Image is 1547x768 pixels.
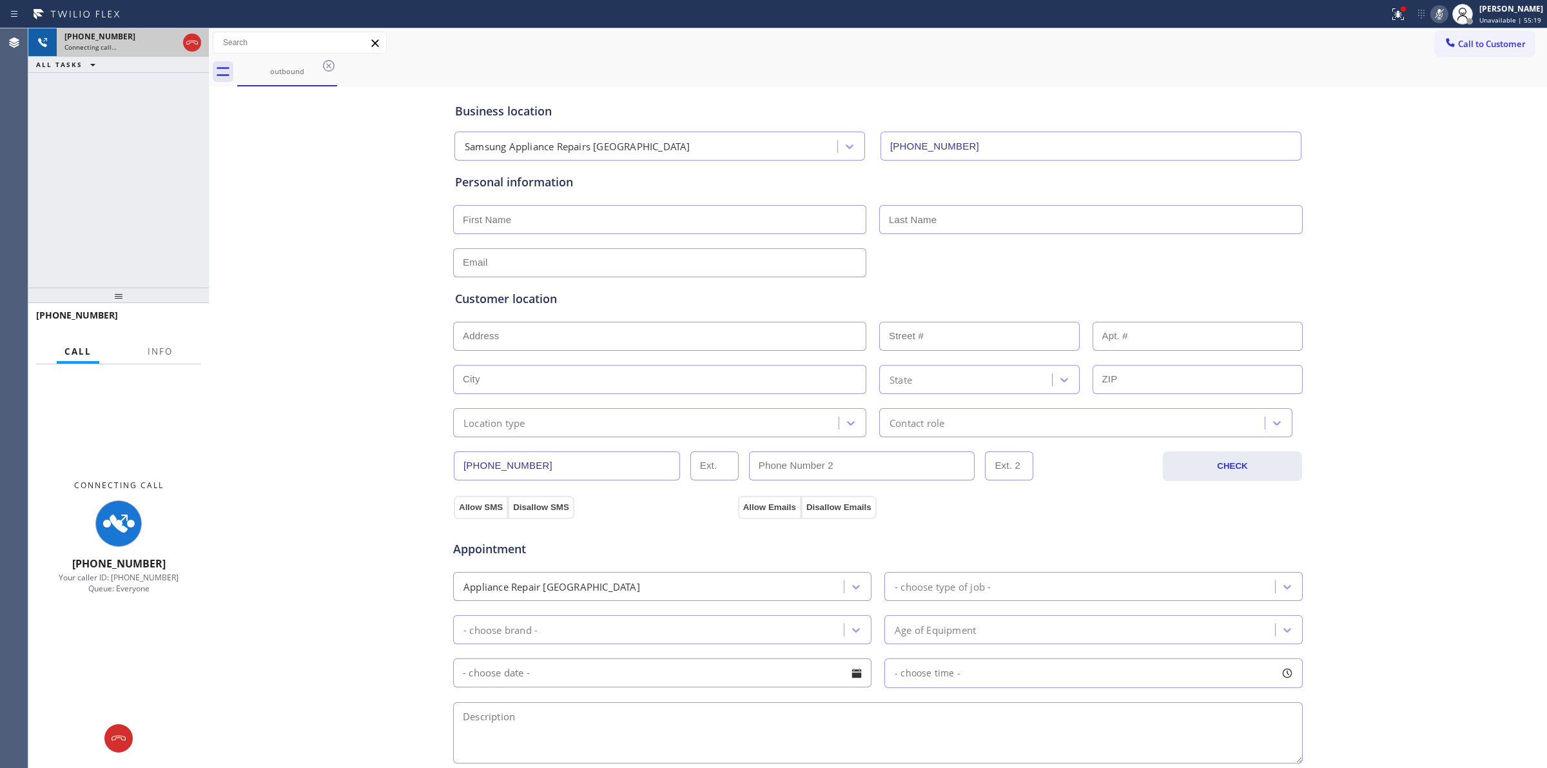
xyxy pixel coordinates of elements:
[104,724,133,753] button: Hang up
[455,173,1301,191] div: Personal information
[455,290,1301,308] div: Customer location
[881,132,1301,161] input: Phone Number
[895,579,991,594] div: - choose type of job -
[64,43,117,52] span: Connecting call…
[72,556,166,571] span: [PHONE_NUMBER]
[690,451,739,480] input: Ext.
[183,34,201,52] button: Hang up
[1458,38,1526,50] span: Call to Customer
[148,346,173,357] span: Info
[879,205,1303,234] input: Last Name
[463,622,538,637] div: - choose brand -
[213,32,386,53] input: Search
[895,667,960,679] span: - choose time -
[140,339,180,364] button: Info
[454,451,680,480] input: Phone Number
[28,57,108,72] button: ALL TASKS
[453,658,871,687] input: - choose date -
[57,339,99,364] button: Call
[985,451,1033,480] input: Ext. 2
[749,451,975,480] input: Phone Number 2
[64,346,92,357] span: Call
[879,322,1080,351] input: Street #
[463,415,525,430] div: Location type
[465,139,690,154] div: Samsung Appliance Repairs [GEOGRAPHIC_DATA]
[455,103,1301,120] div: Business location
[454,496,508,519] button: Allow SMS
[895,622,976,637] div: Age of Equipment
[801,496,877,519] button: Disallow Emails
[738,496,801,519] button: Allow Emails
[238,66,336,76] div: outbound
[1479,15,1541,25] span: Unavailable | 55:19
[1435,32,1534,56] button: Call to Customer
[508,496,574,519] button: Disallow SMS
[1163,451,1302,481] button: CHECK
[1430,5,1448,23] button: Mute
[453,205,866,234] input: First Name
[36,309,118,321] span: [PHONE_NUMBER]
[890,415,944,430] div: Contact role
[453,248,866,277] input: Email
[64,31,135,42] span: [PHONE_NUMBER]
[1093,365,1303,394] input: ZIP
[453,365,866,394] input: City
[1093,322,1303,351] input: Apt. #
[453,322,866,351] input: Address
[890,372,912,387] div: State
[463,579,640,594] div: Appliance Repair [GEOGRAPHIC_DATA]
[74,480,164,491] span: Connecting Call
[59,572,179,594] span: Your caller ID: [PHONE_NUMBER] Queue: Everyone
[36,60,83,69] span: ALL TASKS
[453,540,735,558] span: Appointment
[1479,3,1543,14] div: [PERSON_NAME]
